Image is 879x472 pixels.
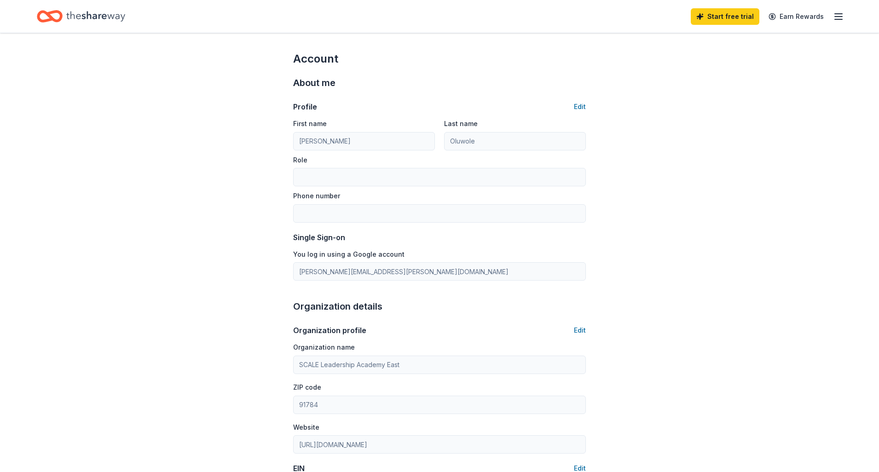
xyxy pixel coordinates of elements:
label: Last name [444,119,478,128]
input: 12345 (U.S. only) [293,396,586,414]
div: Organization details [293,299,586,314]
button: Edit [574,325,586,336]
label: Phone number [293,191,340,201]
label: Role [293,155,307,165]
div: Organization profile [293,325,366,336]
label: You log in using a Google account [293,250,405,259]
a: Home [37,6,125,27]
label: ZIP code [293,383,321,392]
label: Website [293,423,319,432]
div: Single Sign-on [293,232,586,243]
div: About me [293,75,586,90]
div: Account [293,52,586,66]
button: Edit [574,101,586,112]
a: Earn Rewards [763,8,829,25]
label: First name [293,119,327,128]
a: Start free trial [691,8,759,25]
div: Profile [293,101,317,112]
label: Organization name [293,343,355,352]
